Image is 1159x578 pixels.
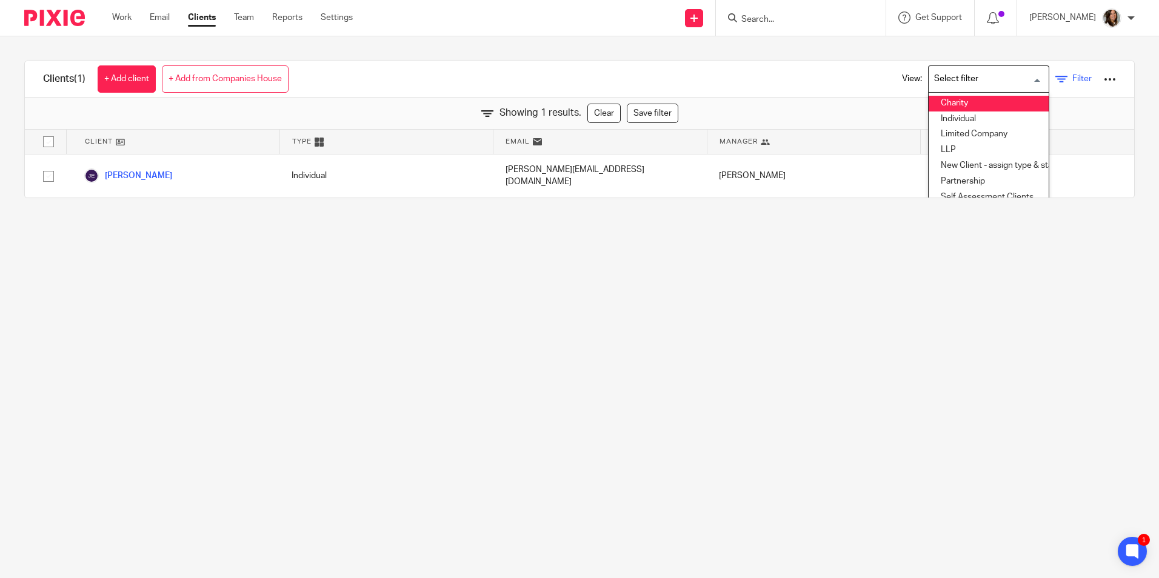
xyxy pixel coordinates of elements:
div: Search for option [928,65,1049,93]
span: Manager [720,136,758,147]
li: Charity [929,96,1049,111]
a: Team [234,12,254,24]
input: Select all [37,130,60,153]
img: DSC_4833.jpg [1102,8,1121,28]
li: LLP [929,142,1049,158]
img: Pixie [24,10,85,26]
div: [PERSON_NAME][EMAIL_ADDRESS][DOMAIN_NAME] [493,154,707,198]
a: + Add client [98,65,156,93]
h1: Clients [43,73,85,85]
a: + Add from Companies House [162,65,289,93]
img: svg%3E [84,168,99,183]
p: [PERSON_NAME] [1029,12,1096,24]
span: Get Support [915,13,962,22]
a: Clear [587,104,621,123]
div: Individual [279,154,493,198]
a: [PERSON_NAME] [84,168,172,183]
a: Clients [188,12,216,24]
a: Email [150,12,170,24]
li: Limited Company [929,127,1049,142]
a: Settings [321,12,353,24]
div: View: [884,61,1116,97]
input: Search [740,15,849,25]
input: Search for option [930,68,1042,90]
a: Work [112,12,132,24]
span: Showing 1 results. [499,106,581,120]
li: New Client - assign type & start onboarding [929,158,1049,174]
span: Email [506,136,530,147]
span: Client [85,136,113,147]
a: Save filter [627,104,678,123]
div: [PERSON_NAME] [707,154,920,198]
span: Type [292,136,312,147]
div: 1 [1138,534,1150,546]
span: (1) [74,74,85,84]
a: Reports [272,12,302,24]
li: Self Assessment Clients [929,190,1049,205]
li: Partnership [929,174,1049,190]
li: Individual [929,111,1049,127]
span: Filter [1072,75,1092,83]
